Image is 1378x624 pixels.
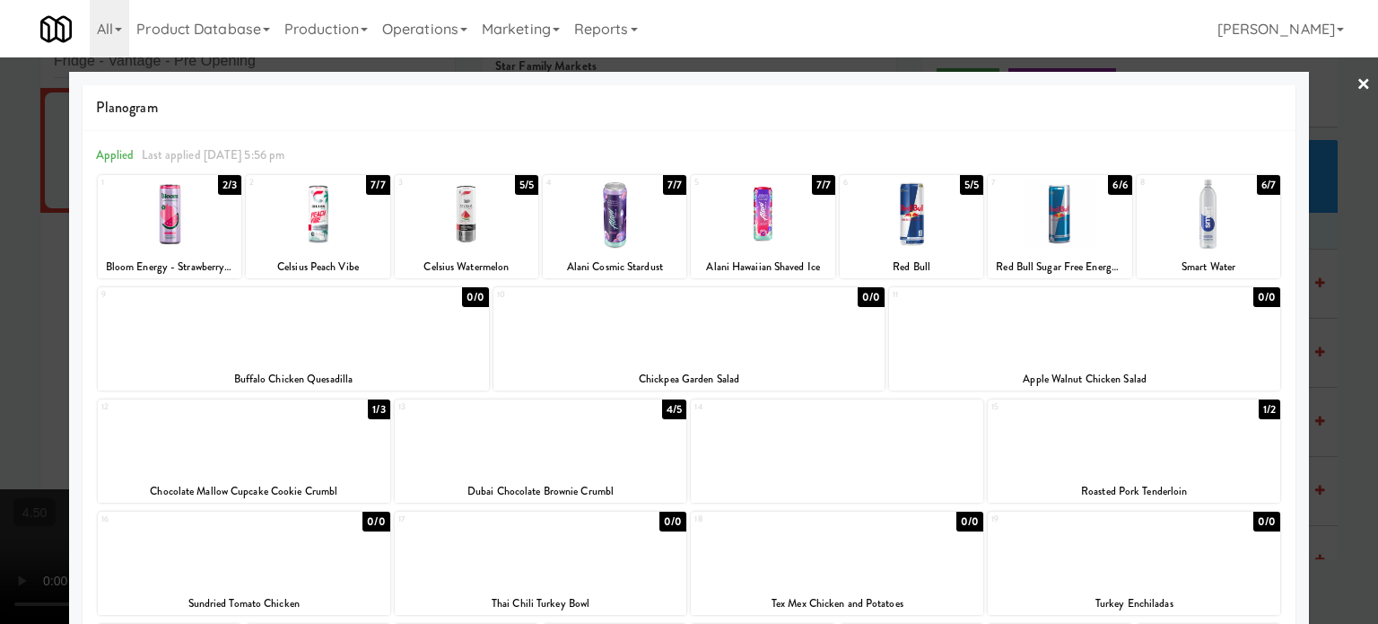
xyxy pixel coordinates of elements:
[398,512,541,527] div: 17
[98,480,390,503] div: Chocolate Mallow Cupcake Cookie Crumbl
[990,480,1278,503] div: Roasted Pork Tenderloin
[991,175,1060,190] div: 7
[98,287,489,391] div: 90/0Buffalo Chicken Quesadilla
[100,480,388,503] div: Chocolate Mallow Cupcake Cookie Crumbl
[543,256,686,278] div: Alani Cosmic Stardust
[395,175,538,278] div: 35/5Celsius Watermelon
[988,175,1131,278] div: 76/6Red Bull Sugar Free Energy Drink
[1140,175,1208,190] div: 8
[395,512,687,615] div: 170/0Thai Chili Turkey Bowl
[101,287,293,303] div: 9
[98,256,241,278] div: Bloom Energy - Strawberry Watermelon
[843,175,911,190] div: 6
[889,287,1280,391] div: 110/0Apple Walnut Chicken Salad
[893,287,1085,303] div: 11
[515,175,538,195] div: 5/5
[246,256,389,278] div: Celsius Peach Vibe
[990,256,1129,278] div: Red Bull Sugar Free Energy Drink
[496,368,882,391] div: Chickpea Garden Salad
[368,400,389,419] div: 1/3
[101,400,244,415] div: 12
[1139,256,1278,278] div: Smart Water
[249,256,387,278] div: Celsius Peach Vibe
[397,593,685,615] div: Thai Chili Turkey Bowl
[1253,287,1280,307] div: 0/0
[988,480,1280,503] div: Roasted Pork Tenderloin
[1356,57,1371,113] a: ×
[493,287,885,391] div: 100/0Chickpea Garden Salad
[218,175,241,195] div: 2/3
[691,400,983,503] div: 14
[1108,175,1131,195] div: 6/6
[892,368,1278,391] div: Apple Walnut Chicken Salad
[691,512,983,615] div: 180/0Tex Mex Chicken and Potatoes
[694,512,837,527] div: 18
[497,287,689,303] div: 10
[691,256,834,278] div: Alani Hawaiian Shaved Ice
[990,593,1278,615] div: Turkey Enchiladas
[691,175,834,278] div: 57/7Alani Hawaiian Shaved Ice
[988,593,1280,615] div: Turkey Enchiladas
[98,400,390,503] div: 121/3Chocolate Mallow Cupcake Cookie Crumbl
[546,175,615,190] div: 4
[693,593,981,615] div: Tex Mex Chicken and Potatoes
[462,287,489,307] div: 0/0
[398,400,541,415] div: 13
[1259,400,1280,419] div: 1/2
[98,368,489,391] div: Buffalo Chicken Quesadilla
[691,593,983,615] div: Tex Mex Chicken and Potatoes
[395,256,538,278] div: Celsius Watermelon
[991,400,1134,415] div: 15
[840,175,983,278] div: 65/5Red Bull
[694,175,763,190] div: 5
[395,400,687,503] div: 134/5Dubai Chocolate Brownie Crumbl
[398,175,467,190] div: 3
[397,256,536,278] div: Celsius Watermelon
[991,512,1134,527] div: 19
[40,13,72,45] img: Micromart
[249,175,318,190] div: 2
[493,368,885,391] div: Chickpea Garden Salad
[659,512,686,532] div: 0/0
[988,400,1280,503] div: 151/2Roasted Pork Tenderloin
[1253,512,1280,532] div: 0/0
[100,256,239,278] div: Bloom Energy - Strawberry Watermelon
[98,593,390,615] div: Sundried Tomato Chicken
[694,400,837,415] div: 14
[246,175,389,278] div: 27/7Celsius Peach Vibe
[988,256,1131,278] div: Red Bull Sugar Free Energy Drink
[1137,256,1280,278] div: Smart Water
[395,480,687,503] div: Dubai Chocolate Brownie Crumbl
[662,400,686,419] div: 4/5
[96,146,135,163] span: Applied
[812,175,835,195] div: 7/7
[366,175,389,195] div: 7/7
[100,368,486,391] div: Buffalo Chicken Quesadilla
[858,287,885,307] div: 0/0
[840,256,983,278] div: Red Bull
[988,512,1280,615] div: 190/0Turkey Enchiladas
[98,175,241,278] div: 12/3Bloom Energy - Strawberry Watermelon
[543,175,686,278] div: 47/7Alani Cosmic Stardust
[545,256,684,278] div: Alani Cosmic Stardust
[842,256,981,278] div: Red Bull
[397,480,685,503] div: Dubai Chocolate Brownie Crumbl
[96,94,1282,121] span: Planogram
[101,175,170,190] div: 1
[1257,175,1280,195] div: 6/7
[362,512,389,532] div: 0/0
[960,175,983,195] div: 5/5
[98,512,390,615] div: 160/0Sundried Tomato Chicken
[395,593,687,615] div: Thai Chili Turkey Bowl
[1137,175,1280,278] div: 86/7Smart Water
[956,512,983,532] div: 0/0
[693,256,832,278] div: Alani Hawaiian Shaved Ice
[889,368,1280,391] div: Apple Walnut Chicken Salad
[101,512,244,527] div: 16
[142,146,285,163] span: Last applied [DATE] 5:56 pm
[100,593,388,615] div: Sundried Tomato Chicken
[663,175,686,195] div: 7/7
